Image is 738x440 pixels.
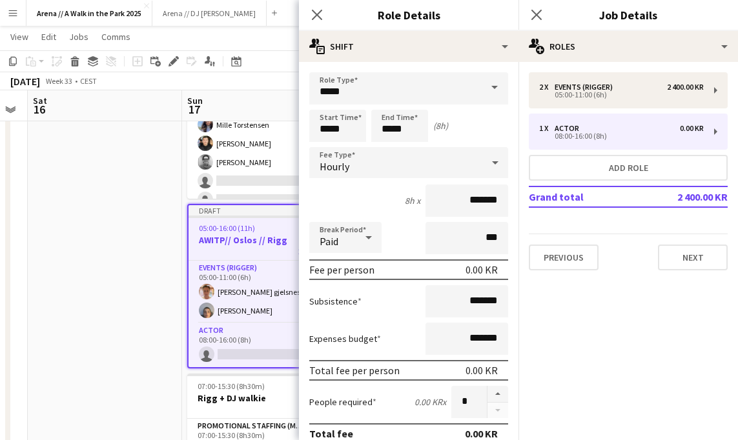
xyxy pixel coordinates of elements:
span: Week 33 [43,76,75,86]
div: 08:00-16:00 (8h) [539,133,704,139]
button: Arena // A Walk in the Park 2025 [26,1,152,26]
span: 2 Roles [298,246,320,256]
app-card-role: Events (Rigger)2/205:00-11:00 (6h)[PERSON_NAME] gjelsnes[PERSON_NAME] [189,261,331,323]
span: 17 [185,102,203,117]
label: Subsistence [309,295,362,307]
div: Roles [518,31,738,62]
span: Comms [101,31,130,43]
a: View [5,28,34,45]
span: Sun [187,95,203,106]
span: 05:00-16:00 (11h) [199,223,255,233]
span: Sat [33,95,47,106]
span: Jobs [69,31,88,43]
span: Paid [320,235,338,248]
span: Edit [41,31,56,43]
a: Edit [36,28,61,45]
div: Events (Rigger) [555,83,618,92]
div: 0.00 KR x [415,396,446,408]
div: Draft [189,205,331,215]
div: CEST [80,76,97,86]
div: Shift [299,31,518,62]
app-job-card: Draft05:00-16:00 (11h)2/3AWITP// Oslos // Rigg2 RolesEvents (Rigger)2/205:00-11:00 (6h)[PERSON_NA... [187,204,332,368]
button: Increase [487,386,508,403]
div: 05:00-11:00 (6h) [539,92,704,98]
div: Actor [555,124,584,133]
td: Grand total [529,186,646,207]
span: Hourly [320,160,349,173]
h3: Role Details [299,6,518,23]
button: Previous [529,245,599,270]
a: Comms [96,28,136,45]
h3: Job Details [518,6,738,23]
app-card-role: Events (Event Staff)1I2A4/605:00-07:00 (2h)[PERSON_NAME]Mille Torstensen[PERSON_NAME][PERSON_NAME] [187,75,332,212]
button: Next [658,245,728,270]
div: Total fee [309,427,353,440]
td: 2 400.00 KR [646,186,728,207]
div: Fee per person [309,263,374,276]
span: View [10,31,28,43]
h3: AWITP// Oslos // Rigg [189,234,331,246]
label: Expenses budget [309,333,381,345]
label: People required [309,396,376,408]
div: 8h x [405,195,420,206]
span: 07:00-15:30 (8h30m) [198,381,265,391]
div: 0.00 KR [465,427,498,440]
div: [DATE] [10,75,40,88]
h3: Rigg + DJ walkie [187,392,332,404]
div: (8h) [433,120,448,132]
app-card-role: Actor0/108:00-16:00 (8h) [189,323,331,367]
div: 0.00 KR [466,263,498,276]
div: 2 x [539,83,555,92]
button: Add role [529,155,728,181]
span: 16 [31,102,47,117]
a: Jobs [64,28,94,45]
div: Total fee per person [309,364,400,377]
div: 0.00 KR [680,124,704,133]
div: 2 400.00 KR [667,83,704,92]
button: Arena // DJ [PERSON_NAME] [152,1,267,26]
div: 1 x [539,124,555,133]
div: 0.00 KR [466,364,498,377]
